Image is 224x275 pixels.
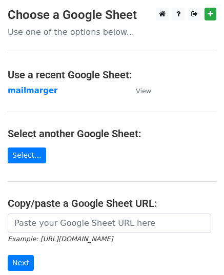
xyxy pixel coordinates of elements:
[8,197,216,209] h4: Copy/paste a Google Sheet URL:
[126,86,151,95] a: View
[136,87,151,95] small: View
[8,214,211,233] input: Paste your Google Sheet URL here
[8,147,46,163] a: Select...
[8,69,216,81] h4: Use a recent Google Sheet:
[8,128,216,140] h4: Select another Google Sheet:
[8,255,34,271] input: Next
[8,86,58,95] a: mailmarger
[8,8,216,23] h3: Choose a Google Sheet
[8,27,216,37] p: Use one of the options below...
[8,235,113,243] small: Example: [URL][DOMAIN_NAME]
